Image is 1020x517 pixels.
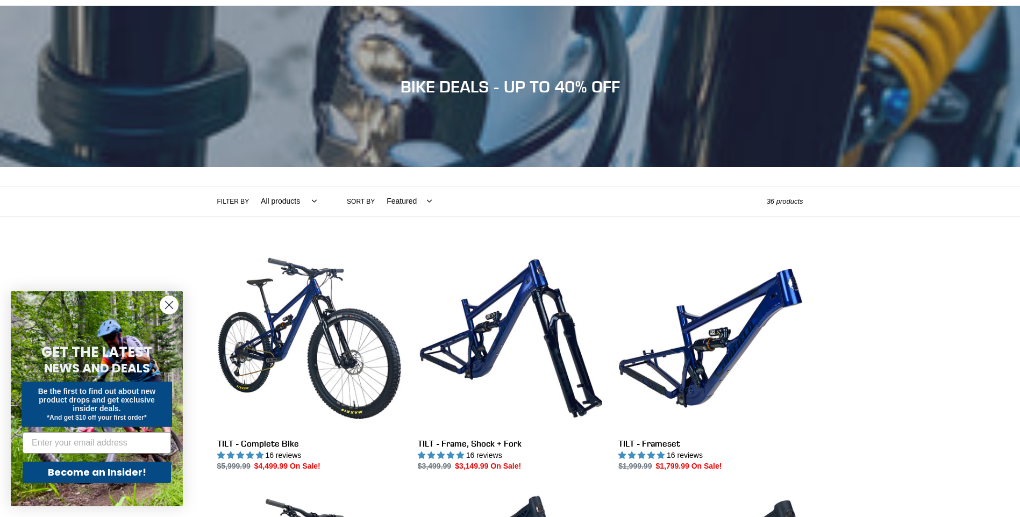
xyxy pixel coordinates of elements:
[23,462,171,483] button: Become an Insider!
[217,197,249,206] label: Filter by
[767,197,803,205] span: 36 products
[47,414,146,421] span: *And get $10 off your first order*
[38,387,156,413] span: Be the first to find out about new product drops and get exclusive insider deals.
[23,432,171,454] input: Enter your email address
[160,296,179,314] button: Close dialog
[41,342,152,362] span: GET THE LATEST
[347,197,375,206] label: Sort by
[401,77,620,96] span: BIKE DEALS - UP TO 40% OFF
[44,360,150,377] span: NEWS AND DEALS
